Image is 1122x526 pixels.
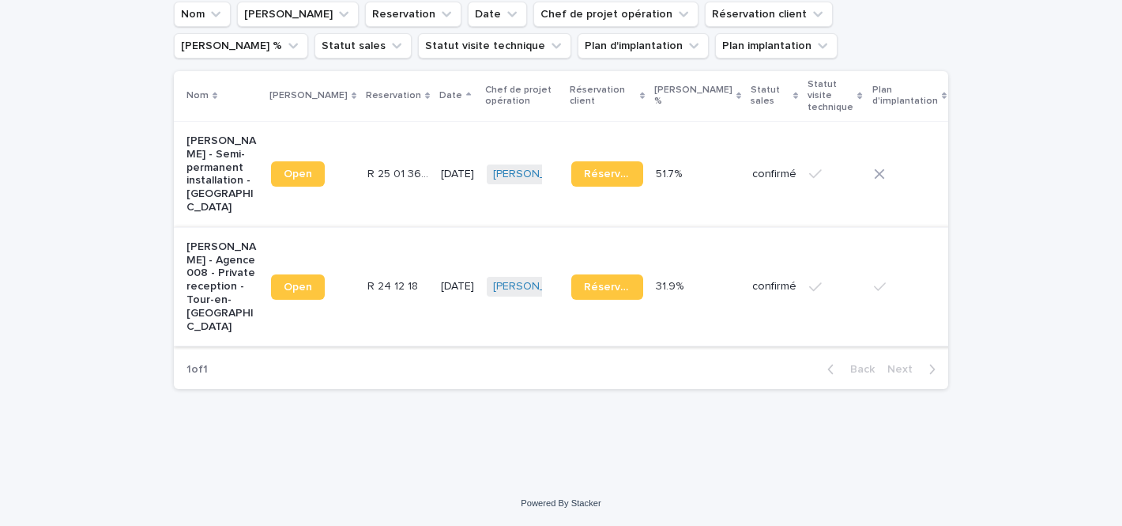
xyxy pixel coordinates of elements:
button: Reservation [365,2,461,27]
p: Nom [186,87,209,104]
a: Open [271,274,325,300]
tr: [PERSON_NAME] - Agence 008 - Private reception - Tour-en-[GEOGRAPHIC_DATA]OpenR 24 12 18R 24 12 1... [174,227,1048,346]
p: Date [439,87,462,104]
button: Chef de projet opération [533,2,698,27]
button: Statut visite technique [418,33,571,59]
p: Plan d'implantation [872,81,938,111]
p: Statut sales [751,81,789,111]
p: R 24 12 18 [367,277,421,293]
p: Reservation [366,87,421,104]
span: Back [841,364,875,375]
p: [PERSON_NAME] [269,87,348,104]
span: Réservation [584,168,631,180]
p: Réservation client [570,81,636,111]
p: 51.7% [656,165,685,181]
p: confirmé [752,168,796,181]
p: Chef de projet opération [485,81,560,111]
a: Réservation [571,274,643,300]
button: Nom [174,2,231,27]
button: Plan d'implantation [578,33,709,59]
a: Open [271,161,325,187]
p: 1 of 1 [174,350,220,389]
p: Statut visite technique [808,76,853,116]
a: [PERSON_NAME] [493,168,579,181]
p: 31.9% [656,277,687,293]
p: [DATE] [441,168,474,181]
p: [PERSON_NAME] - Agence 008 - Private reception - Tour-en-[GEOGRAPHIC_DATA] [186,240,258,334]
button: Plan implantation [715,33,838,59]
button: Statut sales [314,33,412,59]
button: Lien Stacker [237,2,359,27]
button: Date [468,2,527,27]
span: Open [284,282,312,293]
p: [PERSON_NAME] - Semi-permanent installation - [GEOGRAPHIC_DATA] [186,134,258,214]
button: Marge % [174,33,308,59]
p: confirmé [752,280,796,293]
p: R 25 01 3620 [367,165,431,181]
p: [DATE] [441,280,474,293]
span: Next [887,364,922,375]
button: Back [815,362,881,377]
button: Réservation client [705,2,833,27]
span: Réservation [584,282,631,293]
button: Next [881,362,948,377]
span: Open [284,168,312,180]
a: Réservation [571,161,643,187]
a: [PERSON_NAME] [493,280,579,293]
p: [PERSON_NAME] % [654,81,732,111]
a: Powered By Stacker [521,498,601,508]
tr: [PERSON_NAME] - Semi-permanent installation - [GEOGRAPHIC_DATA]OpenR 25 01 3620R 25 01 3620 [DATE... [174,121,1048,227]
